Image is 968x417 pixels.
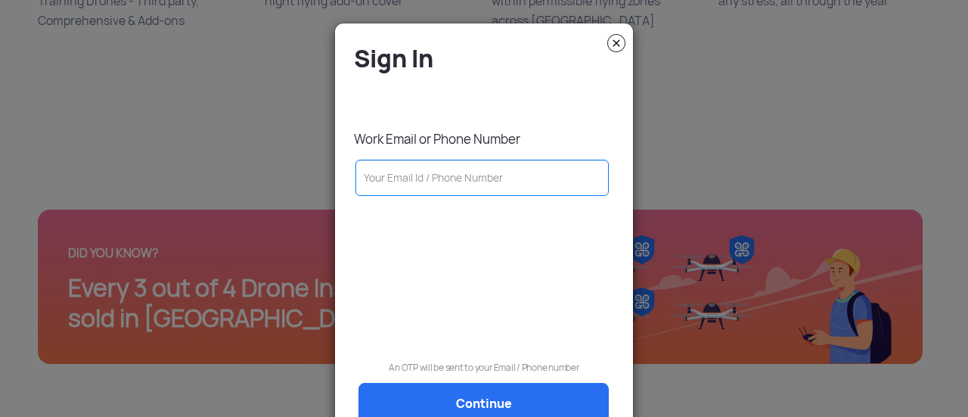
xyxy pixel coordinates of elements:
[355,160,609,196] input: Your Email Id / Phone Number
[346,360,622,375] p: An OTP will be sent to your Email / Phone number
[354,131,622,148] p: Work Email or Phone Number
[607,34,625,52] img: close
[354,43,622,74] h4: Sign In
